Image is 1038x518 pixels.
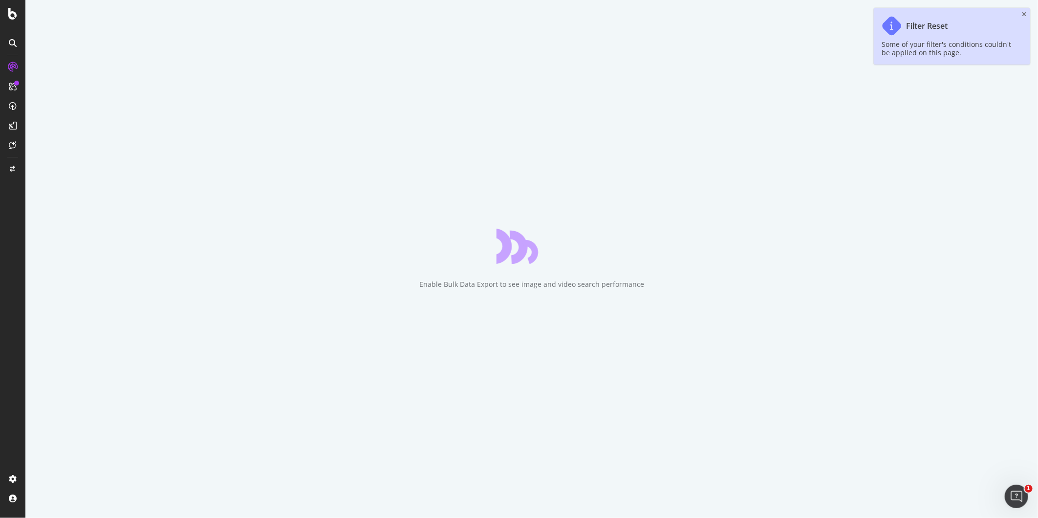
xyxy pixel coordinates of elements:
[1025,485,1033,493] span: 1
[1022,12,1026,18] div: close toast
[497,229,567,264] div: animation
[419,280,644,289] div: Enable Bulk Data Export to see image and video search performance
[906,22,948,31] div: Filter Reset
[1005,485,1028,508] iframe: Intercom live chat
[882,40,1013,57] div: Some of your filter's conditions couldn't be applied on this page.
